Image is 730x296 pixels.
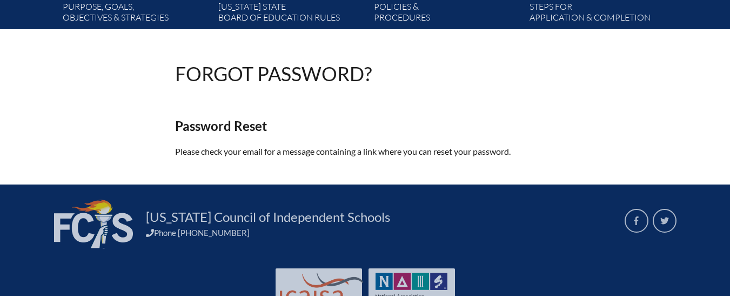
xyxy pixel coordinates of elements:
h2: Password Reset [175,118,555,134]
div: Phone [PHONE_NUMBER] [146,228,612,238]
h1: Forgot password? [175,64,372,83]
p: Please check your email for a message containing a link where you can reset your password. [175,144,555,159]
a: [US_STATE] Council of Independent Schools [142,208,394,226]
img: FCIS_logo_white [54,200,133,248]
